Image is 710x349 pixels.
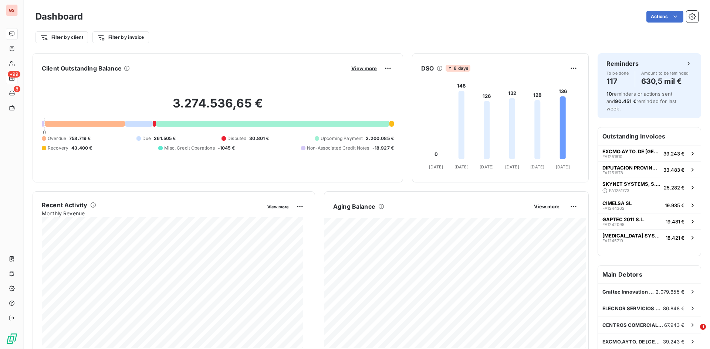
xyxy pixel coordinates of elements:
span: 10 [606,91,612,97]
button: Filter by invoice [92,31,149,43]
span: EXCMO.AYTO. DE [GEOGRAPHIC_DATA][PERSON_NAME] [602,339,663,345]
span: 67.943 € [664,322,684,328]
span: 43.400 € [71,145,92,151]
button: [MEDICAL_DATA] SYSTEM SL.FA124571918.421 € [598,229,701,246]
span: 0 [43,129,46,135]
h6: Aging Balance [333,202,375,211]
span: 90.451 € [615,98,636,104]
tspan: [DATE] [505,164,519,170]
span: 2.079.655 € [656,289,684,295]
button: Filter by client [35,31,88,43]
h6: Recent Activity [42,201,87,209]
h4: 630,5 mil € [641,75,689,87]
button: EXCMO.AYTO. DE [GEOGRAPHIC_DATA][PERSON_NAME]FA125161039.243 € [598,145,701,161]
button: GAPTEC 2011 S.L.FA124209519.481 € [598,213,701,229]
span: 2.200.085 € [366,135,394,142]
button: View more [349,65,379,72]
h6: Outstanding Invoices [598,127,701,145]
span: ELECNOR SERVICIOS Y PROYECTOS,S.A.U. [602,305,663,311]
span: reminders or actions sent and reminded for last week. [606,91,676,112]
span: 30.801 € [249,135,269,142]
span: +99 [8,71,20,78]
span: GAPTEC 2011 S.L. [602,216,645,222]
button: CIMELSA SLFA124436219.935 € [598,197,701,213]
h6: Client Outstanding Balance [42,64,122,73]
span: [MEDICAL_DATA] SYSTEM SL. [602,233,663,239]
span: DIPUTACION PROVINCIAL [PERSON_NAME] [602,165,660,171]
tspan: [DATE] [556,164,570,170]
span: Recovery [48,145,68,151]
span: 8 days [446,65,470,72]
span: 39.243 € [663,151,684,157]
tspan: [DATE] [429,164,443,170]
span: Graitec Innovation SAS [602,289,656,295]
span: FA1242095 [602,222,625,227]
span: View more [267,204,289,209]
span: FA1251773 [609,188,629,193]
h6: Main Debtors [598,266,701,283]
h2: 3.274.536,65 € [42,96,394,118]
span: Misc. Credit Operations [164,145,214,151]
span: -1045 € [218,145,235,151]
button: Actions [646,11,683,23]
tspan: [DATE] [530,164,544,170]
button: DIPUTACION PROVINCIAL [PERSON_NAME]FA125167833.483 € [598,161,701,178]
span: 33.483 € [663,167,684,173]
span: To be done [606,71,629,75]
span: Due [142,135,151,142]
span: Non-Associated Credit Notes [307,145,369,151]
span: -18.927 € [372,145,394,151]
h3: Dashboard [35,10,83,23]
span: 19.481 € [666,219,684,225]
span: 8 [14,86,20,92]
h6: DSO [421,64,434,73]
button: View more [532,203,562,210]
tspan: [DATE] [454,164,469,170]
span: Monthly Revenue [42,209,262,217]
span: FA1244362 [602,206,625,211]
span: 1 [700,324,706,330]
span: 86.848 € [663,305,684,311]
tspan: [DATE] [480,164,494,170]
img: Logo LeanPay [6,333,18,345]
span: FA1245719 [602,239,623,243]
span: Amount to be reminded [641,71,689,75]
iframe: Intercom live chat [685,324,703,342]
span: 261.505 € [154,135,176,142]
span: CIMELSA SL [602,200,632,206]
span: Disputed [227,135,246,142]
span: 18.421 € [666,235,684,241]
span: 758.719 € [69,135,91,142]
button: View more [265,203,291,210]
span: 25.282 € [664,185,684,191]
span: View more [351,65,377,71]
span: SKYNET SYSTEMS, S.L.U [602,181,661,187]
span: View more [534,203,559,209]
button: SKYNET SYSTEMS, S.L.UFA125177325.282 € [598,178,701,197]
span: Overdue [48,135,66,142]
span: CENTROS COMERCIALES CARREFOUR SA [602,322,664,328]
span: EXCMO.AYTO. DE [GEOGRAPHIC_DATA][PERSON_NAME] [602,148,660,154]
span: 39.243 € [663,339,684,345]
span: Upcoming Payment [321,135,363,142]
h4: 117 [606,75,629,87]
div: GS [6,4,18,16]
h6: Reminders [606,59,639,68]
span: FA1251678 [602,171,623,175]
span: 19.935 € [665,202,684,208]
span: FA1251610 [602,154,622,159]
